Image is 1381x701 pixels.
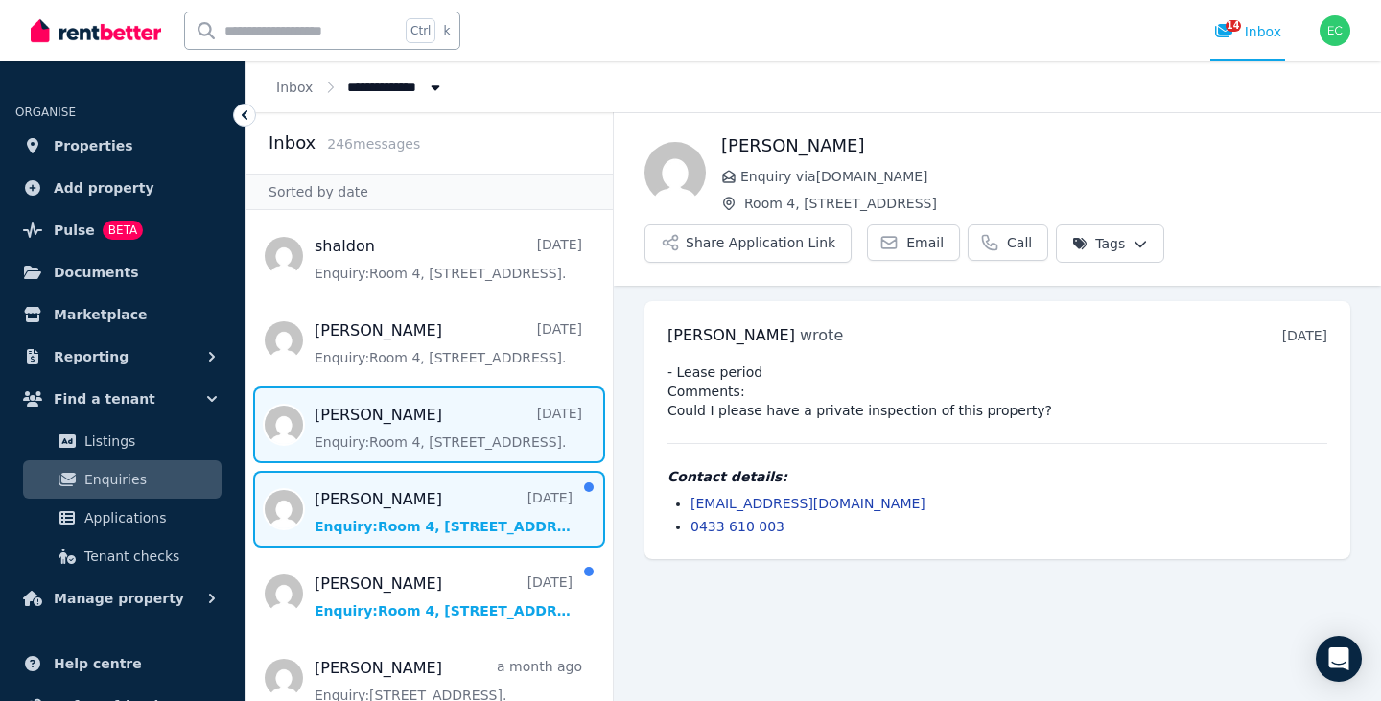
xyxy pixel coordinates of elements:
a: PulseBETA [15,211,229,249]
span: Find a tenant [54,387,155,410]
time: [DATE] [1282,328,1327,343]
a: Documents [15,253,229,292]
img: RentBetter [31,16,161,45]
a: Applications [23,499,222,537]
a: Enquiries [23,460,222,499]
button: Manage property [15,579,229,618]
nav: Breadcrumb [246,61,476,112]
span: Marketplace [54,303,147,326]
span: Tenant checks [84,545,214,568]
span: k [443,23,450,38]
a: Inbox [276,80,313,95]
pre: - Lease period Comments: Could I please have a private inspection of this property? [667,362,1327,420]
a: Marketplace [15,295,229,334]
img: matha aristizabal [644,142,706,203]
span: 246 message s [327,136,420,152]
a: [EMAIL_ADDRESS][DOMAIN_NAME] [690,496,925,511]
span: Help centre [54,652,142,675]
h1: [PERSON_NAME] [721,132,1350,159]
span: Pulse [54,219,95,242]
a: [PERSON_NAME][DATE]Enquiry:Room 4, [STREET_ADDRESS]. [315,319,582,367]
a: Tenant checks [23,537,222,575]
a: Call [968,224,1048,261]
a: [PERSON_NAME][DATE]Enquiry:Room 4, [STREET_ADDRESS]. [315,488,573,536]
span: Documents [54,261,139,284]
a: Help centre [15,644,229,683]
span: Reporting [54,345,129,368]
a: Email [867,224,960,261]
a: [PERSON_NAME][DATE]Enquiry:Room 4, [STREET_ADDRESS]. [315,572,573,620]
a: Add property [15,169,229,207]
span: Enquiry via [DOMAIN_NAME] [740,167,1350,186]
a: 0433 610 003 [690,519,784,534]
span: Listings [84,430,214,453]
a: [PERSON_NAME][DATE]Enquiry:Room 4, [STREET_ADDRESS]. [315,404,582,452]
button: Share Application Link [644,224,852,263]
div: Inbox [1214,22,1281,41]
span: wrote [800,326,843,344]
h2: Inbox [269,129,316,156]
span: ORGANISE [15,105,76,119]
span: Enquiries [84,468,214,491]
span: Applications [84,506,214,529]
img: ERIC CHEN [1320,15,1350,46]
span: Ctrl [406,18,435,43]
span: Manage property [54,587,184,610]
span: Room 4, [STREET_ADDRESS] [744,194,1350,213]
button: Reporting [15,338,229,376]
span: Email [906,233,944,252]
a: shaldon[DATE]Enquiry:Room 4, [STREET_ADDRESS]. [315,235,582,283]
span: Call [1007,233,1032,252]
span: BETA [103,221,143,240]
div: Sorted by date [246,174,613,210]
span: [PERSON_NAME] [667,326,795,344]
a: Properties [15,127,229,165]
span: Properties [54,134,133,157]
button: Find a tenant [15,380,229,418]
span: Tags [1072,234,1125,253]
button: Tags [1056,224,1164,263]
a: Listings [23,422,222,460]
span: 14 [1226,20,1241,32]
h4: Contact details: [667,467,1327,486]
span: Add property [54,176,154,199]
div: Open Intercom Messenger [1316,636,1362,682]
